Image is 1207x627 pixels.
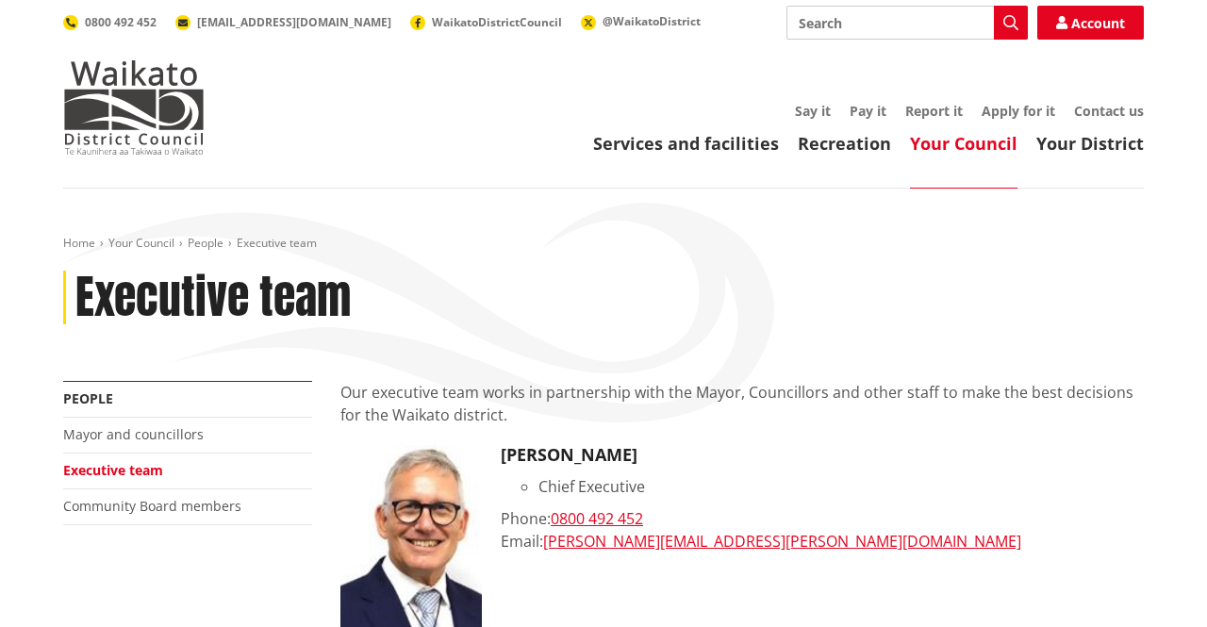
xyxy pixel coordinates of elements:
[850,102,886,120] a: Pay it
[1037,6,1144,40] a: Account
[543,531,1021,552] a: [PERSON_NAME][EMAIL_ADDRESS][PERSON_NAME][DOMAIN_NAME]
[501,530,1144,553] div: Email:
[63,425,204,443] a: Mayor and councillors
[786,6,1028,40] input: Search input
[798,132,891,155] a: Recreation
[538,475,1144,498] li: Chief Executive
[63,389,113,407] a: People
[75,271,351,325] h1: Executive team
[63,14,157,30] a: 0800 492 452
[982,102,1055,120] a: Apply for it
[63,60,205,155] img: Waikato District Council - Te Kaunihera aa Takiwaa o Waikato
[795,102,831,120] a: Say it
[85,14,157,30] span: 0800 492 452
[197,14,391,30] span: [EMAIL_ADDRESS][DOMAIN_NAME]
[905,102,963,120] a: Report it
[410,14,562,30] a: WaikatoDistrictCouncil
[63,497,241,515] a: Community Board members
[63,461,163,479] a: Executive team
[551,508,643,529] a: 0800 492 452
[432,14,562,30] span: WaikatoDistrictCouncil
[237,235,317,251] span: Executive team
[188,235,223,251] a: People
[63,235,95,251] a: Home
[910,132,1017,155] a: Your Council
[1074,102,1144,120] a: Contact us
[175,14,391,30] a: [EMAIL_ADDRESS][DOMAIN_NAME]
[340,381,1144,426] p: Our executive team works in partnership with the Mayor, Councillors and other staff to make the b...
[501,507,1144,530] div: Phone:
[593,132,779,155] a: Services and facilities
[108,235,174,251] a: Your Council
[501,445,1144,466] h3: [PERSON_NAME]
[63,236,1144,252] nav: breadcrumb
[581,13,701,29] a: @WaikatoDistrict
[603,13,701,29] span: @WaikatoDistrict
[1036,132,1144,155] a: Your District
